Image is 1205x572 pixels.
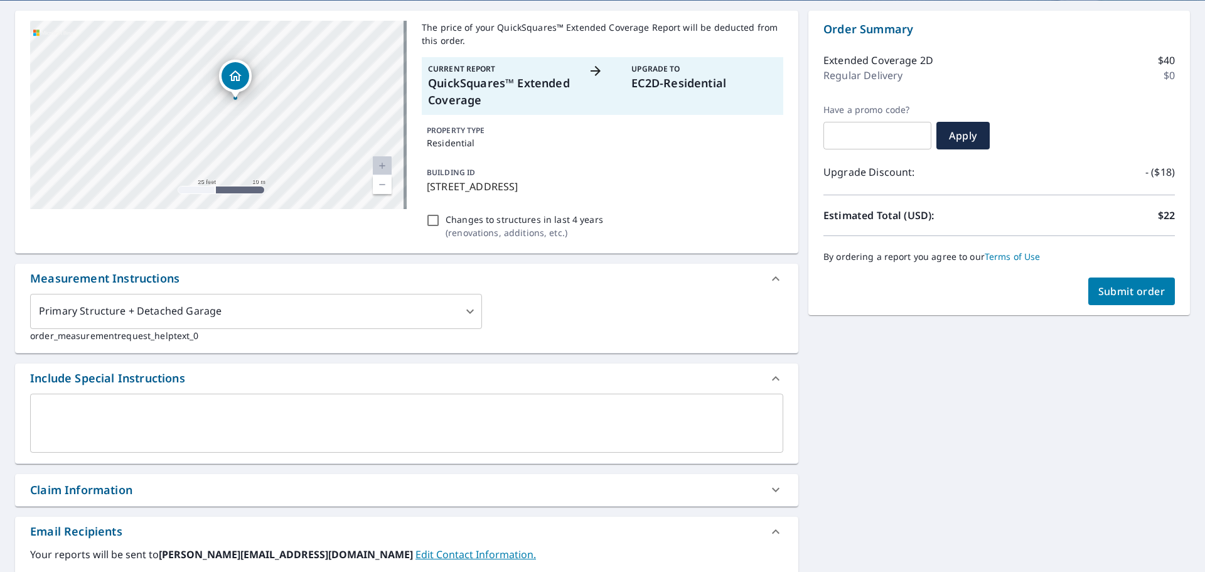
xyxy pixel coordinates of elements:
div: Measurement Instructions [30,270,179,287]
p: order_measurementrequest_helptext_0 [30,329,783,342]
div: Dropped pin, building 1, Residential property, 5723 Gladehill Dr Kingwood, TX 77345 [219,60,252,99]
div: Include Special Instructions [15,364,798,394]
p: $22 [1158,208,1175,223]
p: $0 [1164,68,1175,83]
div: Email Recipients [30,523,122,540]
p: $40 [1158,53,1175,68]
p: The price of your QuickSquares™ Extended Coverage Report will be deducted from this order. [422,21,783,47]
a: EditContactInfo [415,548,536,561]
div: Claim Information [15,474,798,506]
label: Have a promo code? [823,104,931,116]
div: Email Recipients [15,517,798,547]
p: Changes to structures in last 4 years [446,213,603,226]
p: Estimated Total (USD): [823,208,999,223]
span: Apply [946,129,980,143]
div: Measurement Instructions [15,264,798,294]
a: Terms of Use [985,251,1041,262]
p: PROPERTY TYPE [427,125,778,136]
button: Submit order [1088,278,1176,305]
p: [STREET_ADDRESS] [427,179,778,194]
p: ( renovations, additions, etc. ) [446,226,603,239]
p: Current Report [428,63,574,75]
p: EC2D-Residential [631,75,777,92]
p: QuickSquares™ Extended Coverage [428,75,574,109]
p: Regular Delivery [823,68,902,83]
button: Apply [936,122,990,149]
div: Include Special Instructions [30,370,185,387]
p: Upgrade To [631,63,777,75]
a: Current Level 20, Zoom Out [373,175,392,194]
label: Your reports will be sent to [30,547,783,562]
div: Claim Information [30,482,132,499]
div: Primary Structure + Detached Garage [30,294,482,329]
p: By ordering a report you agree to our [823,251,1175,262]
p: - ($18) [1145,165,1175,180]
p: BUILDING ID [427,167,475,178]
p: Extended Coverage 2D [823,53,933,68]
p: Upgrade Discount: [823,165,999,180]
p: Order Summary [823,21,1175,38]
p: Residential [427,136,778,149]
b: [PERSON_NAME][EMAIL_ADDRESS][DOMAIN_NAME] [159,548,415,561]
span: Submit order [1098,284,1165,298]
a: Current Level 20, Zoom In Disabled [373,156,392,175]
